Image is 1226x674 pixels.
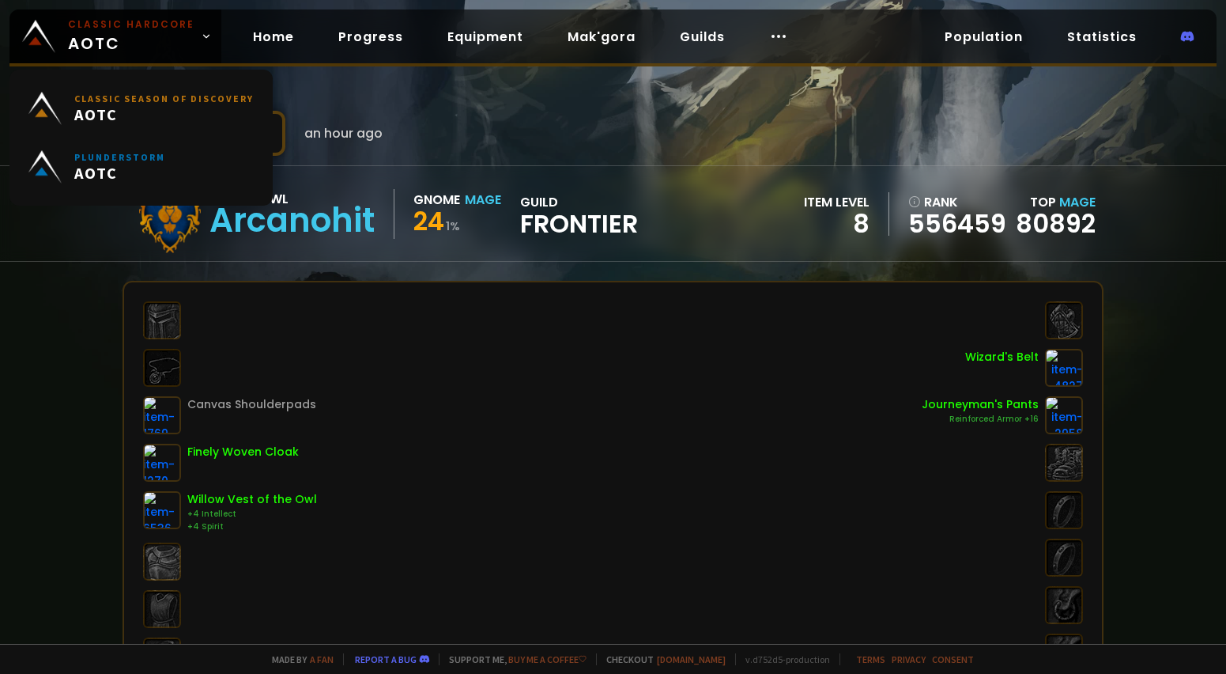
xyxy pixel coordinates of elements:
a: Classic Season of DiscoveryAOTC [19,79,263,138]
a: Home [240,21,307,53]
div: +4 Intellect [187,508,317,521]
a: Guilds [667,21,737,53]
img: item-4827 [1045,349,1083,387]
a: Statistics [1054,21,1149,53]
img: item-1769 [143,396,181,434]
span: AOTC [74,104,254,124]
div: rank [908,192,1006,212]
div: +4 Spirit [187,521,317,533]
small: Plunderstorm [74,151,165,163]
div: Wizard's Belt [965,349,1039,365]
span: Made by [262,653,334,665]
a: Progress [326,21,416,53]
a: Classic HardcoreAOTC [9,9,221,63]
small: Classic Season of Discovery [74,93,254,104]
a: Report a bug [355,653,417,665]
div: 8 [804,212,870,236]
span: Checkout [596,653,726,665]
img: item-1270 [143,444,181,482]
a: [DOMAIN_NAME] [657,653,726,665]
div: Willow Vest of the Owl [187,491,317,508]
div: Reinforced Armor +16 [922,413,1039,426]
a: Consent [932,653,974,665]
a: PlunderstormAOTC [19,138,263,196]
small: Classic Hardcore [68,17,194,32]
div: item level [804,192,870,212]
div: Mage [465,190,501,210]
a: 80892 [1016,206,1096,241]
div: Doomhowl [209,189,375,209]
a: Terms [856,653,885,665]
span: 24 [413,203,444,239]
span: AOTC [74,163,165,183]
div: Finely Woven Cloak [187,444,299,460]
a: 556459 [908,212,1006,236]
a: Privacy [892,653,926,665]
img: item-6536 [143,491,181,529]
span: Support me, [439,653,587,665]
span: Frontier [520,212,638,236]
small: 1 % [446,218,460,234]
a: Mak'gora [555,21,648,53]
img: item-2958 [1045,396,1083,434]
div: Arcanohit [209,209,375,233]
a: a fan [310,653,334,665]
a: Buy me a coffee [508,653,587,665]
div: Journeyman's Pants [922,396,1039,413]
span: an hour ago [304,123,383,143]
div: guild [520,192,638,236]
div: Gnome [413,190,460,210]
a: Equipment [435,21,536,53]
div: Top [1016,192,1096,212]
span: v. d752d5 - production [735,653,830,665]
a: Population [932,21,1035,53]
span: Mage [1059,193,1096,211]
span: AOTC [68,17,194,55]
div: Canvas Shoulderpads [187,396,316,413]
